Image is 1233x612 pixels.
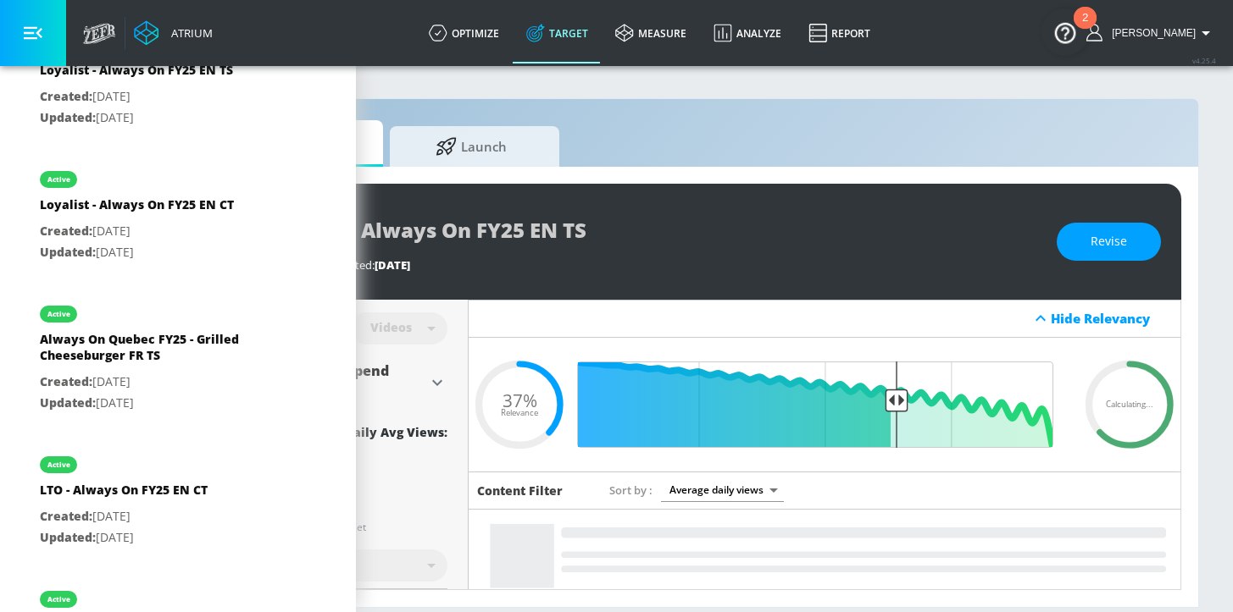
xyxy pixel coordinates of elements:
div: activeLTO - Always On FY25 EN CTCreated:[DATE]Updated:[DATE] [27,439,329,560]
span: Updated: [40,529,96,545]
h6: Content Filter [477,482,563,499]
a: Report [795,3,884,63]
div: Hide Relevancy [1051,310,1171,327]
div: activeAlways On Quebec FY25 - Grilled Cheeseburger FR TSCreated:[DATE]Updated:[DATE] [27,289,329,426]
button: Revise [1057,223,1161,261]
div: active [47,595,70,604]
div: active [47,460,70,469]
span: Created: [40,508,92,524]
div: Atrium [164,25,213,41]
div: Last Updated: [304,257,1040,273]
div: Videos [362,320,420,334]
a: Target [513,3,602,63]
p: [DATE] [40,86,233,108]
a: optimize [415,3,513,63]
div: LTO - Always On FY25 EN CT [40,482,208,506]
div: Loyalist - Always On FY25 EN CT [40,196,234,221]
p: [DATE] [40,242,234,263]
span: Created: [40,88,92,104]
div: Always On Quebec FY25 - Grilled Cheeseburger FR TS [40,331,277,372]
div: 2 [1082,18,1088,40]
div: Loyalist - Always On FY25 EN TS [40,62,233,86]
span: Updated: [40,394,96,411]
div: Loyalist - Always On FY25 EN TSCreated:[DATE]Updated:[DATE] [27,19,329,141]
button: Open Resource Center, 2 new notifications [1041,8,1089,56]
span: Relevance [501,409,538,417]
span: Updated: [40,109,96,125]
div: Average daily views [661,478,784,501]
p: [DATE] [40,527,208,549]
p: [DATE] [40,108,233,129]
span: Updated: [40,244,96,260]
span: 37% [503,391,537,409]
div: active [47,310,70,318]
input: Final Threshold [587,361,1062,448]
div: activeLoyalist - Always On FY25 EN CTCreated:[DATE]Updated:[DATE] [27,154,329,275]
span: Created: [40,373,92,389]
div: active [47,175,70,184]
p: [DATE] [40,393,277,414]
p: [DATE] [40,221,234,242]
p: [DATE] [40,506,208,527]
p: [DATE] [40,372,277,393]
span: login as: renata.fonseca@zefr.com [1105,27,1196,39]
span: v 4.25.4 [1192,56,1216,65]
span: Launch [407,126,536,167]
span: Created: [40,223,92,239]
span: [DATE] [375,257,410,273]
a: measure [602,3,700,63]
span: Sort by [609,482,653,498]
span: Revise [1091,231,1127,252]
span: Calculating... [1106,400,1153,409]
div: Hide Relevancy [469,300,1180,338]
button: [PERSON_NAME] [1086,23,1216,43]
a: Atrium [134,20,213,46]
div: Daily Avg Views: [345,424,447,440]
a: Analyze [700,3,795,63]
